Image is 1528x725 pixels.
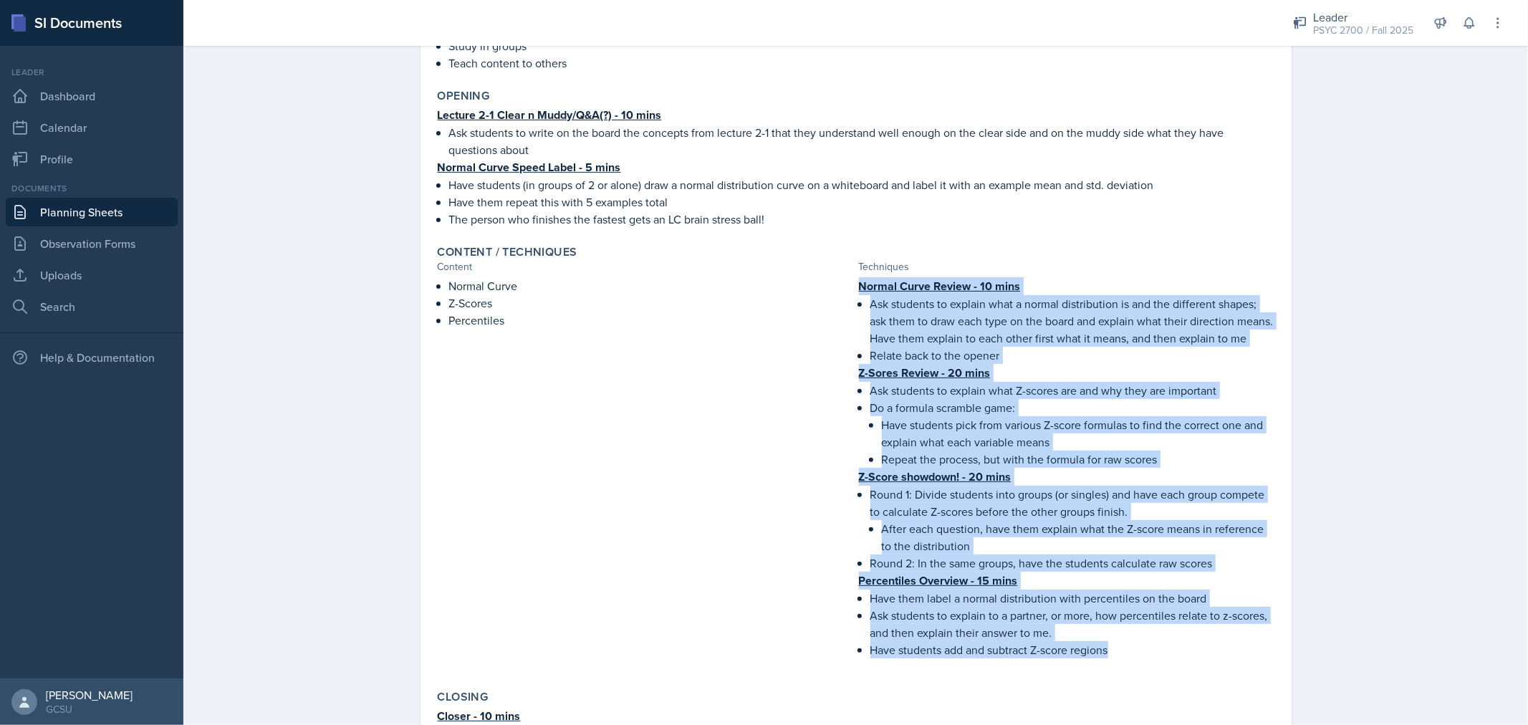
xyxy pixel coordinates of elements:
p: Z-Scores [449,294,853,312]
u: Percentiles Overview - 15 mins [859,572,1018,589]
div: Techniques [859,259,1274,274]
p: Relate back to the opener [870,347,1274,364]
p: After each question, have them explain what the Z-score means in reference to the distribution [882,520,1274,554]
div: Documents [6,182,178,195]
div: GCSU [46,702,133,716]
p: Round 2: In the same groups, have the students calculate raw scores [870,554,1274,572]
a: Profile [6,145,178,173]
div: [PERSON_NAME] [46,688,133,702]
a: Planning Sheets [6,198,178,226]
p: Have students (in groups of 2 or alone) draw a normal distribution curve on a whiteboard and labe... [449,176,1274,193]
p: Ask students to explain to a partner, or more, how percentiles relate to z-scores, and then expla... [870,607,1274,641]
a: Observation Forms [6,229,178,258]
p: Have them label a normal distribution with percentiles on the board [870,590,1274,607]
p: Have students add and subtract Z-score regions [870,641,1274,658]
label: Closing [438,690,489,704]
p: Normal Curve [449,277,853,294]
p: Do a formula scramble game: [870,399,1274,416]
label: Opening [438,89,490,103]
a: Dashboard [6,82,178,110]
div: Leader [1313,9,1413,26]
p: Repeat the process, but with the formula for raw scores [882,451,1274,468]
label: Content / Techniques [438,245,577,259]
p: Round 1: Divide students into groups (or singles) and have each group compete to calculate Z-scor... [870,486,1274,520]
div: Help & Documentation [6,343,178,372]
u: Closer - 10 mins [438,708,521,724]
u: Lecture 2-1 Clear n Muddy/Q&A(?) - 10 mins [438,107,662,123]
a: Search [6,292,178,321]
div: Leader [6,66,178,79]
p: Ask students to explain what Z-scores are and why they are important [870,382,1274,399]
div: Content [438,259,853,274]
p: Ask students to explain what a normal distribution is and the different shapes; ask them to draw ... [870,295,1274,347]
p: Percentiles [449,312,853,329]
a: Uploads [6,261,178,289]
p: Teach content to others [449,54,1274,72]
p: Have students pick from various Z-score formulas to find the correct one and explain what each va... [882,416,1274,451]
p: Have them repeat this with 5 examples total [449,193,1274,211]
u: Normal Curve Review - 10 mins [859,278,1021,294]
u: Z-Sores Review - 20 mins [859,365,991,381]
p: Ask students to write on the board the concepts from lecture 2-1 that they understand well enough... [449,124,1274,158]
a: Calendar [6,113,178,142]
p: The person who finishes the fastest gets an LC brain stress ball! [449,211,1274,228]
p: Study in groups [449,37,1274,54]
u: Z-Score showdown! - 20 mins [859,469,1012,485]
u: Normal Curve Speed Label - 5 mins [438,159,621,176]
div: PSYC 2700 / Fall 2025 [1313,23,1413,38]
